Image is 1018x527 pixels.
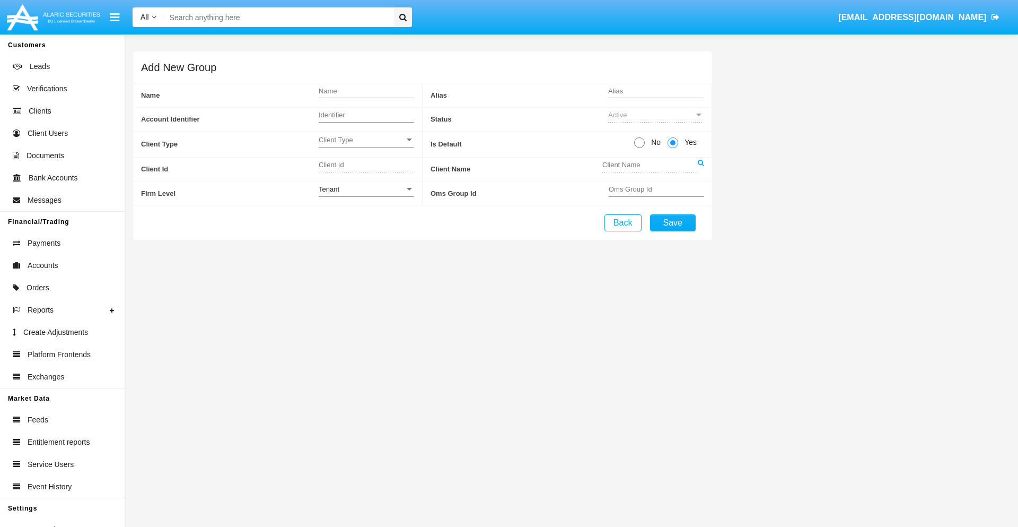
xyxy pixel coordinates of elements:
span: Name [141,83,319,107]
a: [EMAIL_ADDRESS][DOMAIN_NAME] [833,3,1005,32]
span: Messages [28,195,62,206]
span: Feeds [28,414,48,426]
h5: Add New Group [141,63,216,72]
span: Verifications [27,83,67,94]
span: All [141,13,149,21]
span: Event History [28,481,72,493]
span: Account Identifier [141,108,319,132]
span: Leads [30,61,50,72]
span: Client Users [28,128,68,139]
button: Save [650,214,696,231]
span: Create Adjustments [23,327,88,338]
span: Orders [27,282,49,293]
span: Platform Frontends [28,349,91,360]
span: Accounts [28,260,58,271]
span: Client Type [141,132,319,157]
span: Client Id [141,158,319,182]
span: Alias [431,83,608,107]
span: Entitlement reports [28,437,90,448]
span: Active [608,111,627,119]
a: All [133,12,164,23]
button: Back [604,214,642,231]
span: Client Name [431,158,602,182]
span: Reports [28,305,54,316]
span: [EMAIL_ADDRESS][DOMAIN_NAME] [838,13,986,22]
span: No [645,137,663,148]
span: Documents [27,150,64,161]
span: Exchanges [28,372,64,383]
span: Tenant [319,185,339,193]
span: Yes [678,137,699,148]
span: Client Type [319,135,405,144]
span: Firm Level [141,182,319,205]
span: Payments [28,238,60,249]
img: Logo image [5,2,102,33]
span: Status [431,108,608,132]
span: Oms Group Id [431,182,609,205]
span: Is Default [431,132,634,157]
input: Search [164,7,390,27]
span: Service Users [28,459,74,470]
span: Bank Accounts [29,172,78,184]
span: Clients [29,106,51,117]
